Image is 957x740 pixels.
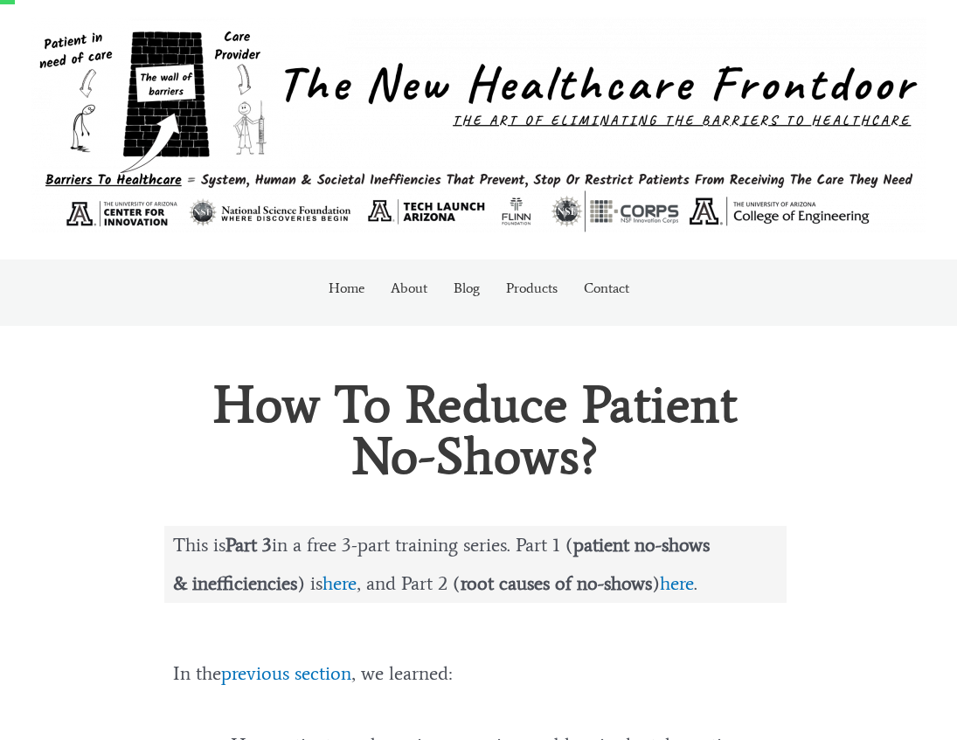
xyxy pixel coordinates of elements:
[173,526,777,603] p: This is in a free 3-part training series. Part 1 ( ) is , and Part 2 ( ) .
[221,661,351,685] a: previous section
[440,268,493,308] a: Blog
[225,533,272,557] b: Part 3
[173,654,777,693] p: In the , we learned:
[461,571,652,595] b: root causes of no-shows
[316,268,378,308] a: Home
[493,268,571,308] a: Products
[660,571,694,595] a: here
[378,268,440,308] a: About
[571,268,642,308] a: Contact
[213,373,738,488] b: How To Reduce Patient No-Shows?
[322,571,357,595] a: here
